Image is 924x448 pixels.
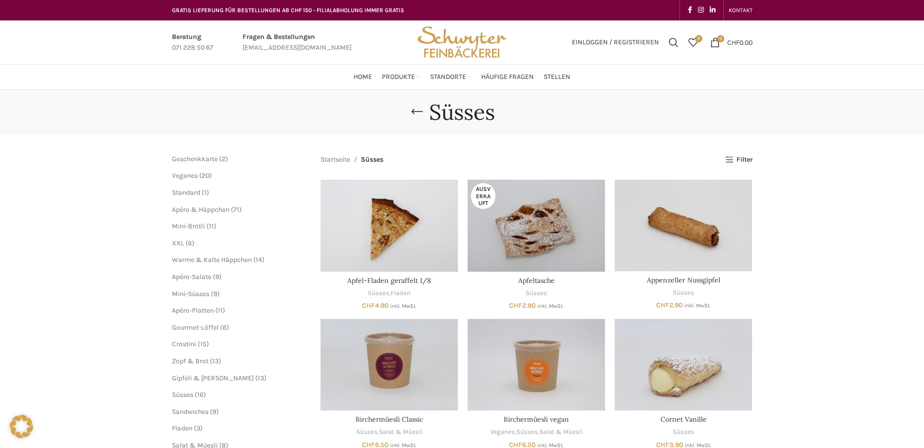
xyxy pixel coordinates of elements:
a: KONTAKT [729,0,753,20]
a: Apéro-Salate [172,273,211,281]
span: Ausverkauft [471,183,495,209]
a: Apéro-Platten [172,306,214,315]
small: inkl. MwSt. [684,302,711,309]
a: Apéro & Häppchen [172,205,229,214]
a: Apfel-Fladen geraffelt 1/8 [347,276,431,285]
a: Süsses [673,288,694,298]
div: Secondary navigation [724,0,757,20]
span: Standorte [430,73,466,82]
span: CHF [362,301,375,310]
span: 1 [204,188,207,197]
a: Mini-Brötli [172,222,205,230]
a: Süsses [368,289,389,298]
a: Linkedin social link [707,3,718,17]
span: Einloggen / Registrieren [572,39,659,46]
a: Apfeltasche [518,276,555,285]
span: 6 [223,323,226,332]
a: Site logo [414,37,509,46]
a: Salat & Müesli [379,428,423,437]
div: Suchen [664,33,683,52]
a: Zopf & Brot [172,357,208,365]
div: , [321,289,458,298]
span: 9 [213,290,217,298]
span: 3 [196,424,200,432]
a: Häufige Fragen [481,67,534,87]
div: Main navigation [167,67,757,87]
span: 2 [222,155,226,163]
a: Süsses [172,391,193,399]
small: inkl. MwSt. [537,303,564,309]
a: Geschenkkarte [172,155,218,163]
a: Veganes [490,428,515,437]
a: Go back [405,102,429,122]
span: 13 [258,374,264,382]
div: , , [468,428,605,437]
a: Mini-Süsses [172,290,209,298]
a: 0 CHF0.00 [705,33,757,52]
a: Gourmet-Löffel [172,323,219,332]
span: 0 [717,35,724,42]
span: CHF [656,301,669,309]
a: Einloggen / Registrieren [567,33,664,52]
a: Süsses [673,428,694,437]
a: Home [354,67,372,87]
a: Standard [172,188,200,197]
a: 0 [683,33,703,52]
bdi: 2.90 [656,301,683,309]
span: 14 [256,256,262,264]
a: Gipfeli & [PERSON_NAME] [172,374,254,382]
bdi: 0.00 [727,38,753,46]
a: Startseite [321,154,350,165]
span: XXL [172,239,184,247]
span: 15 [200,340,207,348]
a: Infobox link [172,32,213,54]
span: CHF [509,301,522,310]
a: Crostini [172,340,196,348]
a: Birchermüesli vegan [468,319,605,411]
span: 0 [695,35,702,42]
span: 16 [197,391,204,399]
a: Appenzeller Nussgipfel [647,276,720,284]
span: Produkte [382,73,415,82]
span: Sandwiches [172,408,208,416]
span: Süsses [361,154,383,165]
a: Cornet Vanille [660,415,707,424]
a: Fladen [172,424,192,432]
bdi: 4.90 [362,301,389,310]
img: Bäckerei Schwyter [414,20,509,64]
span: 11 [218,306,223,315]
span: GRATIS LIEFERUNG FÜR BESTELLUNGEN AB CHF 150 - FILIALABHOLUNG IMMER GRATIS [172,7,404,14]
a: Veganes [172,171,198,180]
a: Süsses [526,289,547,298]
nav: Breadcrumb [321,154,383,165]
a: Apfel-Fladen geraffelt 1/8 [321,180,458,271]
h1: Süsses [429,99,495,125]
a: Süsses [516,428,538,437]
a: Produkte [382,67,420,87]
a: Süsses [356,428,377,437]
span: Home [354,73,372,82]
a: Standorte [430,67,471,87]
div: , [321,428,458,437]
a: Infobox link [243,32,352,54]
span: 9 [215,273,219,281]
a: Facebook social link [685,3,695,17]
span: 71 [233,205,239,214]
small: inkl. MwSt. [390,303,416,309]
a: Warme & Kalte Häppchen [172,256,252,264]
span: Häufige Fragen [481,73,534,82]
a: Cornet Vanille [615,319,752,411]
span: 20 [202,171,209,180]
a: Fladen [391,289,411,298]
